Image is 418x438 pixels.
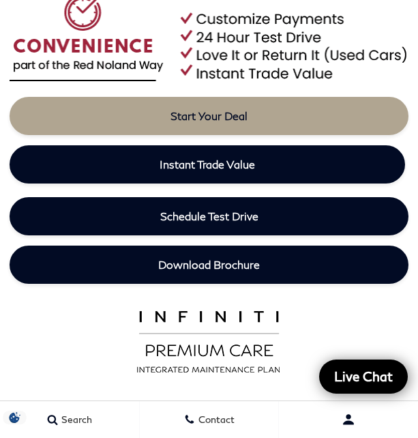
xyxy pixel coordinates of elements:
span: Schedule Test Drive [160,209,258,222]
span: Instant Trade Value [160,158,255,171]
span: Download Brochure [158,258,260,271]
a: Instant Trade Value [10,145,405,184]
span: Live Chat [327,368,400,385]
span: Search [58,414,92,426]
a: Live Chat [319,360,408,394]
span: Start Your Deal [170,109,248,122]
span: Contact [195,414,235,426]
button: Open user profile menu [279,403,418,437]
a: Start Your Deal [10,97,408,135]
img: infinitipremiumcare.png [125,306,293,375]
a: Schedule Test Drive [10,197,408,235]
a: Download Brochure [10,246,408,284]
